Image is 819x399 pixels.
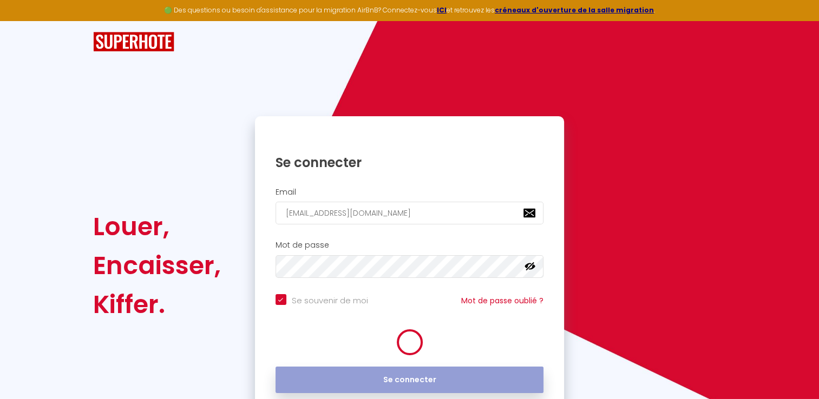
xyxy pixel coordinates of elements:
button: Se connecter [276,367,544,394]
button: Ouvrir le widget de chat LiveChat [9,4,41,37]
div: Encaisser, [93,246,221,285]
div: Kiffer. [93,285,221,324]
a: Mot de passe oublié ? [461,295,543,306]
h2: Email [276,188,544,197]
img: SuperHote logo [93,32,174,52]
h1: Se connecter [276,154,544,171]
div: Louer, [93,207,221,246]
input: Ton Email [276,202,544,224]
h2: Mot de passe [276,241,544,250]
a: ICI [437,5,447,15]
a: créneaux d'ouverture de la salle migration [495,5,654,15]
